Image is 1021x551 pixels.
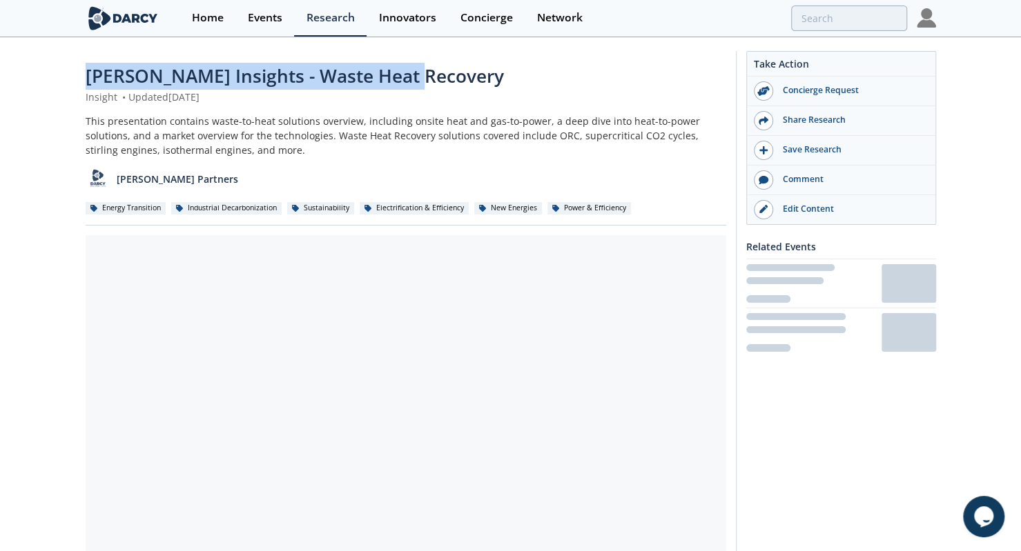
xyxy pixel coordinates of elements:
img: Profile [917,8,936,28]
span: • [120,90,128,103]
input: Advanced Search [791,6,907,31]
div: Share Research [773,114,928,126]
div: Home [192,12,224,23]
div: Research [307,12,355,23]
div: Energy Transition [86,202,166,214]
span: [PERSON_NAME] Insights - Waste Heat Recovery [86,63,504,88]
iframe: chat widget [963,496,1007,537]
img: logo-wide.svg [86,6,161,30]
div: This presentation contains waste-to-heat solutions overview, including onsite heat and gas-to-pow... [86,114,726,157]
p: [PERSON_NAME] Partners [117,172,238,186]
div: Network [537,12,583,23]
div: Sustainability [287,202,355,214]
a: Edit Content [747,195,935,224]
div: Concierge Request [773,84,928,97]
div: Take Action [747,57,935,77]
div: Insight Updated [DATE] [86,90,726,104]
div: Innovators [379,12,436,23]
div: Save Research [773,143,928,156]
div: Industrial Decarbonization [171,202,282,214]
div: Related Events [746,234,936,259]
div: Concierge [460,12,513,23]
div: Electrification & Efficiency [360,202,469,214]
div: Edit Content [773,203,928,215]
div: Comment [773,173,928,186]
div: Power & Efficiency [547,202,632,214]
div: Events [248,12,282,23]
div: New Energies [474,202,543,214]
